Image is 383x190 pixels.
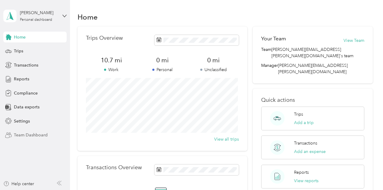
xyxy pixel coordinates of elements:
span: Data exports [14,104,40,110]
span: 0 mi [188,56,239,64]
button: View all trips [214,136,239,142]
span: Compliance [14,90,38,96]
span: Transactions [14,62,38,68]
p: Unclassified [188,67,239,73]
div: Personal dashboard [20,18,52,22]
span: Settings [14,118,30,124]
h2: Your Team [261,35,286,42]
p: Trips [294,111,303,117]
span: 10.7 mi [86,56,137,64]
span: Manager [261,62,278,75]
span: Team [261,46,271,59]
p: Work [86,67,137,73]
p: Transactions [294,140,317,146]
span: 0 mi [137,56,188,64]
span: Trips [14,48,23,54]
button: Add a trip [294,120,314,126]
button: View reports [294,178,318,184]
iframe: Everlance-gr Chat Button Frame [349,156,383,190]
button: Help center [3,181,34,187]
button: View Team [343,37,364,44]
p: Reports [294,169,309,176]
span: Home [14,34,26,40]
p: Personal [137,67,188,73]
span: [PERSON_NAME][EMAIL_ADDRESS][PERSON_NAME][DOMAIN_NAME]'s team [271,46,364,59]
p: Trips Overview [86,35,123,41]
h1: Home [78,14,98,20]
button: Add an expense [294,148,326,155]
span: Team Dashboard [14,132,48,138]
p: Quick actions [261,97,364,103]
span: [PERSON_NAME][EMAIL_ADDRESS][PERSON_NAME][DOMAIN_NAME] [278,63,348,74]
span: Reports [14,76,29,82]
div: [PERSON_NAME] [20,10,58,16]
p: Transactions Overview [86,164,142,171]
